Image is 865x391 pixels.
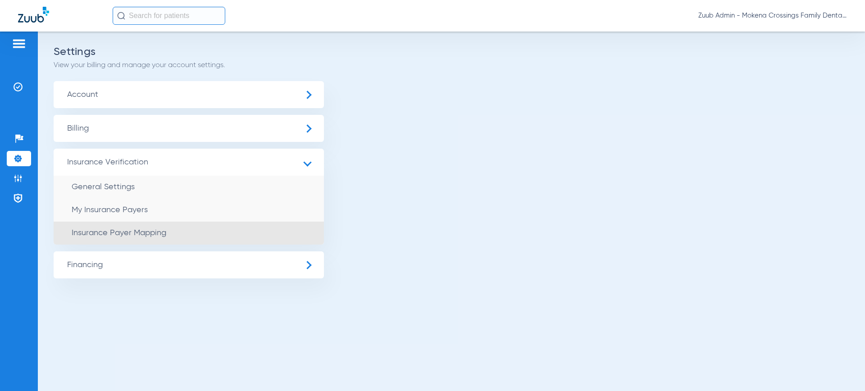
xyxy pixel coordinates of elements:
[54,251,324,278] span: Financing
[72,229,166,237] span: Insurance Payer Mapping
[18,7,49,23] img: Zuub Logo
[54,149,324,176] span: Insurance Verification
[54,47,849,56] h2: Settings
[54,81,324,108] span: Account
[12,38,26,49] img: hamburger-icon
[54,61,849,70] p: View your billing and manage your account settings.
[54,115,324,142] span: Billing
[117,12,125,20] img: Search Icon
[72,206,148,214] span: My Insurance Payers
[113,7,225,25] input: Search for patients
[698,11,847,20] span: Zuub Admin - Mokena Crossings Family Dental
[72,183,135,191] span: General Settings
